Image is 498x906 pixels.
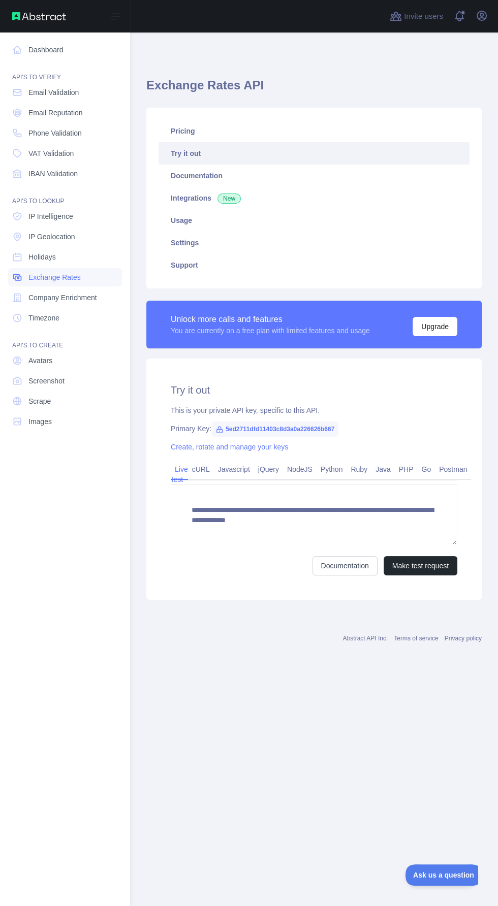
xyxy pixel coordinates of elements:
a: Privacy policy [445,635,482,642]
span: Email Reputation [28,108,83,118]
a: Company Enrichment [8,288,122,307]
a: Settings [159,232,470,254]
button: Upgrade [413,317,457,336]
span: Timezone [28,313,59,323]
a: Python [317,461,347,477]
a: Support [159,254,470,276]
span: Phone Validation [28,128,82,138]
a: Integrations New [159,187,470,209]
a: IP Intelligence [8,207,122,225]
a: Holidays [8,248,122,266]
a: Avatars [8,351,122,370]
a: Screenshot [8,372,122,390]
a: Java [371,461,395,477]
a: Create, rotate and manage your keys [171,443,288,451]
span: Scrape [28,396,51,406]
span: IP Geolocation [28,232,75,242]
span: New [217,193,241,204]
button: Invite users [388,8,445,24]
span: Avatars [28,355,52,366]
img: Abstract API [12,12,66,20]
span: Screenshot [28,376,65,386]
a: Try it out [159,142,470,165]
span: Holidays [28,252,56,262]
div: This is your private API key, specific to this API. [171,405,457,415]
a: Live test [171,461,188,488]
a: cURL [188,461,214,477]
span: Images [28,416,52,427]
a: Email Reputation [8,104,122,122]
a: Terms of service [394,635,438,642]
div: API'S TO CREATE [8,329,122,349]
h2: Try it out [171,383,457,397]
a: Timezone [8,309,122,327]
div: Unlock more calls and features [171,313,370,326]
a: Go [417,461,435,477]
span: Exchange Rates [28,272,81,282]
a: Javascript [214,461,254,477]
a: Usage [159,209,470,232]
a: Postman [435,461,471,477]
span: VAT Validation [28,148,74,158]
a: IP Geolocation [8,228,122,246]
div: You are currently on a free plan with limited features and usage [171,326,370,336]
a: Documentation [313,556,378,575]
div: API'S TO LOOKUP [8,185,122,205]
a: Scrape [8,392,122,410]
a: PHP [395,461,418,477]
span: 5ed2711dfd11403c8d3a0a226626b667 [211,422,338,437]
a: Ruby [347,461,371,477]
a: Images [8,412,122,431]
span: IP Intelligence [28,211,73,221]
span: Email Validation [28,87,79,98]
a: Dashboard [8,41,122,59]
div: Primary Key: [171,424,457,434]
a: Pricing [159,120,470,142]
button: Make test request [384,556,457,575]
a: VAT Validation [8,144,122,163]
a: jQuery [254,461,283,477]
a: Email Validation [8,83,122,102]
a: NodeJS [283,461,317,477]
a: Abstract API Inc. [343,635,388,642]
a: Documentation [159,165,470,187]
span: Company Enrichment [28,293,97,303]
a: Exchange Rates [8,268,122,286]
a: IBAN Validation [8,165,122,183]
span: IBAN Validation [28,169,78,179]
h1: Exchange Rates API [146,77,482,102]
a: Phone Validation [8,124,122,142]
span: Invite users [404,11,443,22]
div: API'S TO VERIFY [8,61,122,81]
iframe: Toggle Customer Support [406,864,478,886]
